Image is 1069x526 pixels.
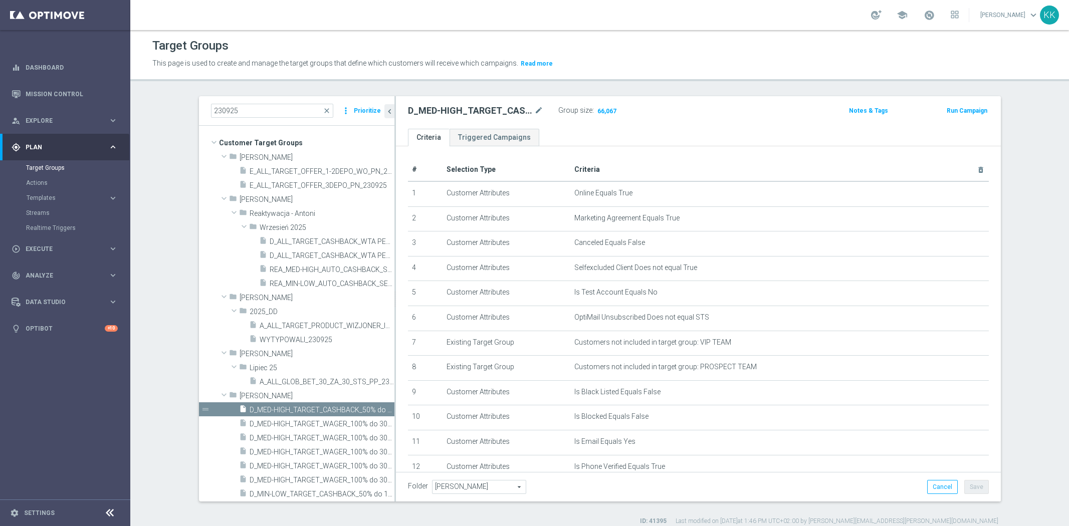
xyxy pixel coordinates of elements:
span: This page is used to create and manage the target groups that define which customers will receive... [152,59,518,67]
span: Templates [27,195,98,201]
span: E_ALL_TARGET_OFFER_3DEPO_PN_230925 [250,181,394,190]
i: folder [249,222,257,234]
div: Explore [12,116,108,125]
button: chevron_left [384,104,394,118]
i: insert_drive_file [239,447,247,458]
span: D_MED-HIGH_TARGET_WAGER_100% do 300 PLN_PTLW_230925 [250,420,394,428]
i: more_vert [341,104,351,118]
div: Templates [27,195,108,201]
button: track_changes Analyze keyboard_arrow_right [11,272,118,280]
button: Notes & Tags [848,105,889,116]
a: Optibot [26,315,105,342]
td: 5 [408,281,443,306]
div: gps_fixed Plan keyboard_arrow_right [11,143,118,151]
span: Customers not included in target group: VIP TEAM [574,338,731,347]
a: Streams [26,209,104,217]
td: 12 [408,455,443,480]
button: Cancel [927,480,958,494]
div: Actions [26,175,129,190]
span: D_MED-HIGH_TARGET_CASHBACK_50% do 300 PLN_EPLW_300925 [250,406,394,414]
div: Mission Control [12,81,118,107]
td: 8 [408,356,443,381]
div: Optibot [12,315,118,342]
a: Mission Control [26,81,118,107]
i: keyboard_arrow_right [108,116,118,125]
div: Plan [12,143,108,152]
td: Customer Attributes [443,380,570,405]
span: D_ALL_TARGET_CASHBACK_WTA PEKIN 50% do 300 PLN blokada_230925 [270,237,394,246]
span: Customer Target Groups [219,136,394,150]
span: A_ALL_GLOB_BET_30_ZA_30_STS_PP_230925_PW [260,378,394,386]
i: insert_drive_file [239,489,247,500]
i: play_circle_outline [12,244,21,253]
label: : [592,106,594,115]
i: folder [229,391,237,402]
span: 2025_DD [250,308,394,316]
span: D_MED-HIGH_TARGET_WAGER_100% do 300 PLN_PTLW_230925_PUSH [250,448,394,456]
i: insert_drive_file [259,265,267,276]
span: Data Studio [26,299,108,305]
span: school [897,10,908,21]
span: Plan [26,144,108,150]
div: KK [1040,6,1059,25]
div: Templates [26,190,129,205]
i: insert_drive_file [239,180,247,192]
div: person_search Explore keyboard_arrow_right [11,117,118,125]
td: Customer Attributes [443,256,570,281]
a: Actions [26,179,104,187]
i: gps_fixed [12,143,21,152]
span: D_MED-HIGH_TARGET_WAGER_100% do 300 PLN_PTLW_230925_SMS [250,476,394,484]
i: folder [229,293,237,304]
a: Target Groups [26,164,104,172]
td: Existing Target Group [443,356,570,381]
div: Data Studio [12,298,108,307]
i: insert_drive_file [259,250,267,262]
a: Criteria [408,129,450,146]
i: folder [239,208,247,220]
td: Customer Attributes [443,430,570,455]
i: mode_edit [534,105,543,117]
td: Customer Attributes [443,281,570,306]
a: [PERSON_NAME]keyboard_arrow_down [979,8,1040,23]
span: Criteria [574,165,600,173]
td: 2 [408,206,443,231]
span: OptiMail Unsubscribed Does not equal STS [574,313,709,322]
td: Customer Attributes [443,206,570,231]
i: insert_drive_file [239,433,247,444]
span: Lipiec 25 [250,364,394,372]
i: folder [229,152,237,164]
span: D_ALL_TARGET_CASHBACK_WTA PEKIN 50% do 300 PLN_230925 [270,251,394,260]
i: insert_drive_file [239,419,247,430]
span: Analyze [26,273,108,279]
span: Dagmara D. [240,294,394,302]
i: folder [239,363,247,374]
span: REA_MED-HIGH_AUTO_CASHBACK_SEMI 50% do 300 PLN push_230925 [270,266,394,274]
td: 6 [408,306,443,331]
a: Realtime Triggers [26,224,104,232]
div: Data Studio keyboard_arrow_right [11,298,118,306]
td: Customer Attributes [443,455,570,480]
td: 3 [408,231,443,256]
label: ID: 41395 [640,517,667,525]
span: REA_MIN-LOW_AUTO_CASHBACK_SEMI 50% do 100 PLN push_230925 [270,280,394,288]
i: keyboard_arrow_right [108,142,118,152]
label: Group size [558,106,592,115]
button: Run Campaign [946,105,988,116]
span: Canceled Equals False [574,238,645,247]
div: +10 [105,325,118,332]
h2: D_MED-HIGH_TARGET_CASHBACK_50% do 300 PLN_EPLW_300925 [408,105,532,117]
i: keyboard_arrow_right [108,271,118,280]
div: Target Groups [26,160,129,175]
button: Templates keyboard_arrow_right [26,194,118,202]
i: folder [229,349,237,360]
a: Triggered Campaigns [450,129,539,146]
label: Last modified on [DATE] at 1:46 PM UTC+02:00 by [PERSON_NAME][EMAIL_ADDRESS][PERSON_NAME][DOMAIN_... [676,517,998,525]
td: 7 [408,331,443,356]
button: lightbulb Optibot +10 [11,325,118,333]
i: keyboard_arrow_right [108,244,118,253]
td: 4 [408,256,443,281]
button: Mission Control [11,90,118,98]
